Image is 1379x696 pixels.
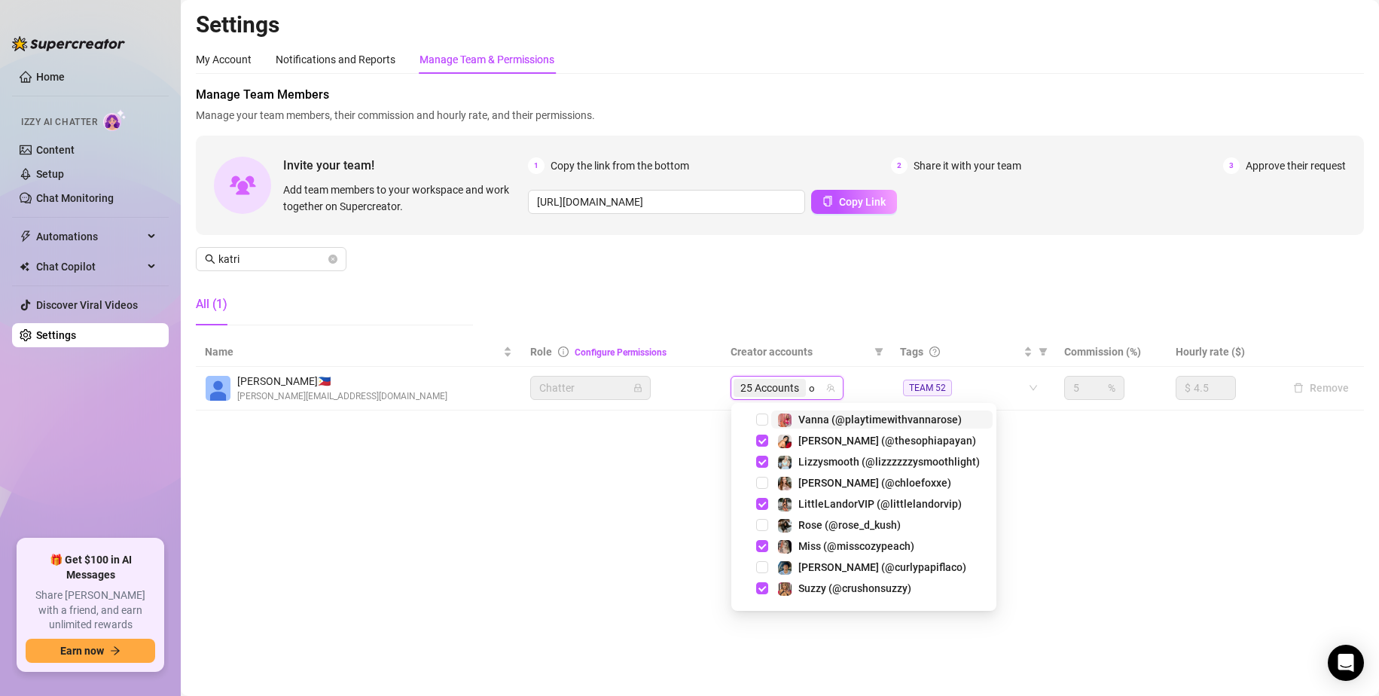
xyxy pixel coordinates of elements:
[218,251,325,267] input: Search members
[798,519,901,531] span: Rose (@rose_d_kush)
[756,456,768,468] span: Select tree node
[196,295,227,313] div: All (1)
[756,519,768,531] span: Select tree node
[539,377,642,399] span: Chatter
[21,115,97,130] span: Izzy AI Chatter
[1246,157,1346,174] span: Approve their request
[756,561,768,573] span: Select tree node
[778,456,792,469] img: Lizzysmooth (@lizzzzzzysmoothlight)
[283,182,522,215] span: Add team members to your workspace and work together on Supercreator.
[60,645,104,657] span: Earn now
[778,582,792,596] img: Suzzy (@crushonsuzzy)
[929,346,940,357] span: question-circle
[734,379,806,397] span: 25 Accounts
[798,477,951,489] span: [PERSON_NAME] (@chloefoxxe)
[26,639,155,663] button: Earn nowarrow-right
[196,11,1364,39] h2: Settings
[530,346,552,358] span: Role
[778,519,792,533] img: Rose (@rose_d_kush)
[36,192,114,204] a: Chat Monitoring
[1036,340,1051,363] span: filter
[558,346,569,357] span: info-circle
[798,456,980,468] span: Lizzysmooth (@lizzzzzzysmoothlight)
[36,168,64,180] a: Setup
[20,261,29,272] img: Chat Copilot
[205,343,500,360] span: Name
[237,373,447,389] span: [PERSON_NAME] 🇵🇭
[1287,379,1355,397] button: Remove
[798,414,962,426] span: Vanna (@playtimewithvannarose)
[871,340,886,363] span: filter
[914,157,1021,174] span: Share it with your team
[778,414,792,427] img: Vanna (@playtimewithvannarose)
[110,646,121,656] span: arrow-right
[778,435,792,448] img: Sophia (@thesophiapayan)
[756,540,768,552] span: Select tree node
[103,109,127,131] img: AI Chatter
[328,255,337,264] button: close-circle
[756,435,768,447] span: Select tree node
[778,498,792,511] img: LittleLandorVIP (@littlelandorvip)
[36,224,143,249] span: Automations
[12,36,125,51] img: logo-BBDzfeDw.svg
[900,343,923,360] span: Tags
[756,582,768,594] span: Select tree node
[731,343,868,360] span: Creator accounts
[20,230,32,243] span: thunderbolt
[196,107,1364,124] span: Manage your team members, their commission and hourly rate, and their permissions.
[1223,157,1240,174] span: 3
[206,376,230,401] img: Katrina Mendiola
[1167,337,1278,367] th: Hourly rate ($)
[778,477,792,490] img: Chloe (@chloefoxxe)
[1328,645,1364,681] div: Open Intercom Messenger
[36,71,65,83] a: Home
[778,540,792,554] img: Miss (@misscozypeach)
[798,435,976,447] span: [PERSON_NAME] (@thesophiapayan)
[811,190,897,214] button: Copy Link
[196,51,252,68] div: My Account
[205,254,215,264] span: search
[874,347,883,356] span: filter
[283,156,528,175] span: Invite your team!
[822,196,833,206] span: copy
[903,380,952,396] span: TEAM 52
[528,157,545,174] span: 1
[36,329,76,341] a: Settings
[36,299,138,311] a: Discover Viral Videos
[798,561,966,573] span: [PERSON_NAME] (@curlypapiflaco)
[551,157,689,174] span: Copy the link from the bottom
[756,414,768,426] span: Select tree node
[633,383,642,392] span: lock
[26,553,155,582] span: 🎁 Get $100 in AI Messages
[237,389,447,404] span: [PERSON_NAME][EMAIL_ADDRESS][DOMAIN_NAME]
[26,588,155,633] span: Share [PERSON_NAME] with a friend, and earn unlimited rewards
[196,337,521,367] th: Name
[276,51,395,68] div: Notifications and Reports
[575,347,667,358] a: Configure Permissions
[839,196,886,208] span: Copy Link
[36,255,143,279] span: Chat Copilot
[36,144,75,156] a: Content
[756,498,768,510] span: Select tree node
[891,157,908,174] span: 2
[740,380,799,396] span: 25 Accounts
[778,561,792,575] img: Elijah (@curlypapiflaco)
[756,477,768,489] span: Select tree node
[826,383,835,392] span: team
[798,582,911,594] span: Suzzy (@crushonsuzzy)
[798,498,962,510] span: LittleLandorVIP (@littlelandorvip)
[798,540,914,552] span: Miss (@misscozypeach)
[1055,337,1167,367] th: Commission (%)
[419,51,554,68] div: Manage Team & Permissions
[1039,347,1048,356] span: filter
[196,86,1364,104] span: Manage Team Members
